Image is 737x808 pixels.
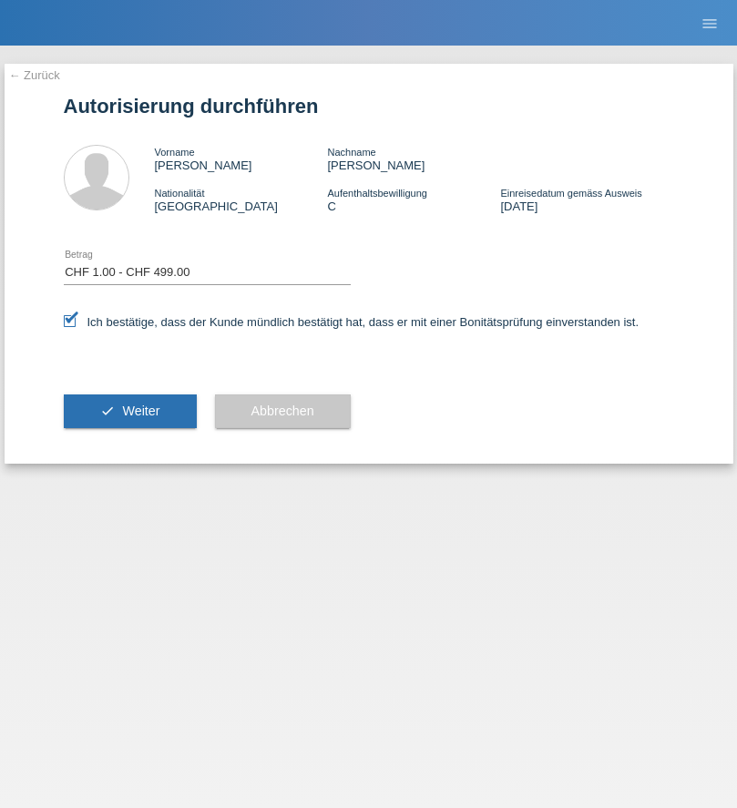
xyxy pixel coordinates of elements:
[251,404,314,418] span: Abbrechen
[500,188,641,199] span: Einreisedatum gemäss Ausweis
[155,147,195,158] span: Vorname
[327,186,500,213] div: C
[64,315,640,329] label: Ich bestätige, dass der Kunde mündlich bestätigt hat, dass er mit einer Bonitätsprüfung einversta...
[155,186,328,213] div: [GEOGRAPHIC_DATA]
[215,394,351,429] button: Abbrechen
[327,145,500,172] div: [PERSON_NAME]
[701,15,719,33] i: menu
[155,145,328,172] div: [PERSON_NAME]
[155,188,205,199] span: Nationalität
[100,404,115,418] i: check
[500,186,673,213] div: [DATE]
[122,404,159,418] span: Weiter
[327,147,375,158] span: Nachname
[64,394,197,429] button: check Weiter
[64,95,674,118] h1: Autorisierung durchführen
[327,188,426,199] span: Aufenthaltsbewilligung
[9,68,60,82] a: ← Zurück
[691,17,728,28] a: menu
